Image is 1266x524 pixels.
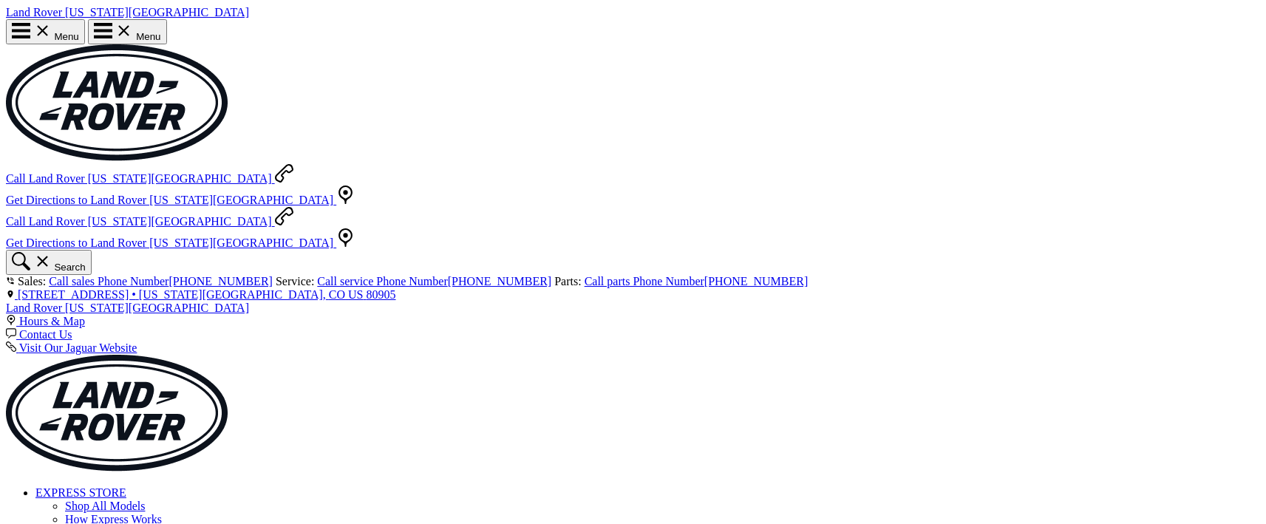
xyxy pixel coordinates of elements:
span: 80905 [367,288,396,301]
span: Call Land Rover [US_STATE][GEOGRAPHIC_DATA] [6,172,272,185]
a: Hours & Map [6,315,85,327]
a: Call service Phone Number[PHONE_NUMBER] [317,275,551,287]
a: Call Land Rover Colorado Springs [6,172,293,185]
span: Call parts Phone Number [585,275,704,287]
span: Call service Phone Number [317,275,447,287]
span: Parts [554,275,578,287]
a: Call sales Phone Number[PHONE_NUMBER] [49,275,273,287]
a: Call Land Rover [US_STATE][GEOGRAPHIC_DATA] [6,215,293,228]
span: Menu [136,31,160,42]
span: [US_STATE][GEOGRAPHIC_DATA], [139,288,326,301]
img: Land Rover [6,44,228,161]
span: [STREET_ADDRESS] • [18,288,136,301]
button: Open the inventory search [6,250,92,275]
span: Get Directions to Land Rover [US_STATE][GEOGRAPHIC_DATA] [6,194,333,206]
button: Open the main navigation menu [6,19,85,44]
a: [STREET_ADDRESS] • [US_STATE][GEOGRAPHIC_DATA], CO US 80905 [6,288,396,301]
a: land-rover [6,151,228,163]
a: land-rover [6,461,228,474]
span: Call Land Rover [US_STATE][GEOGRAPHIC_DATA] [6,215,272,228]
a: Visit Our Jaguar Website [6,341,137,354]
a: EXPRESS STORE [35,486,126,499]
span: Search [54,262,85,273]
a: Contact Us [6,328,72,341]
a: Land Rover [US_STATE][GEOGRAPHIC_DATA] [6,6,249,18]
button: Open the main navigation menu [88,19,167,44]
a: Get Directions to Land Rover [US_STATE][GEOGRAPHIC_DATA] [6,237,355,249]
span: Call sales Phone Number [49,275,169,287]
span: CO [329,288,345,301]
img: Land Rover [6,355,228,472]
span: Sales [18,275,43,287]
span: : [578,275,581,287]
a: Shop All Models [65,500,145,512]
span: : [311,275,314,287]
a: Get Directions to Land Rover [US_STATE][GEOGRAPHIC_DATA] [6,194,355,206]
span: : [43,275,46,287]
a: Land Rover [US_STATE][GEOGRAPHIC_DATA] [6,302,249,314]
a: Call parts Phone Number[PHONE_NUMBER] [585,275,809,287]
span: Menu [54,31,78,42]
span: US [348,288,363,301]
span: Get Directions to Land Rover [US_STATE][GEOGRAPHIC_DATA] [6,237,333,249]
span: Service [276,275,311,287]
